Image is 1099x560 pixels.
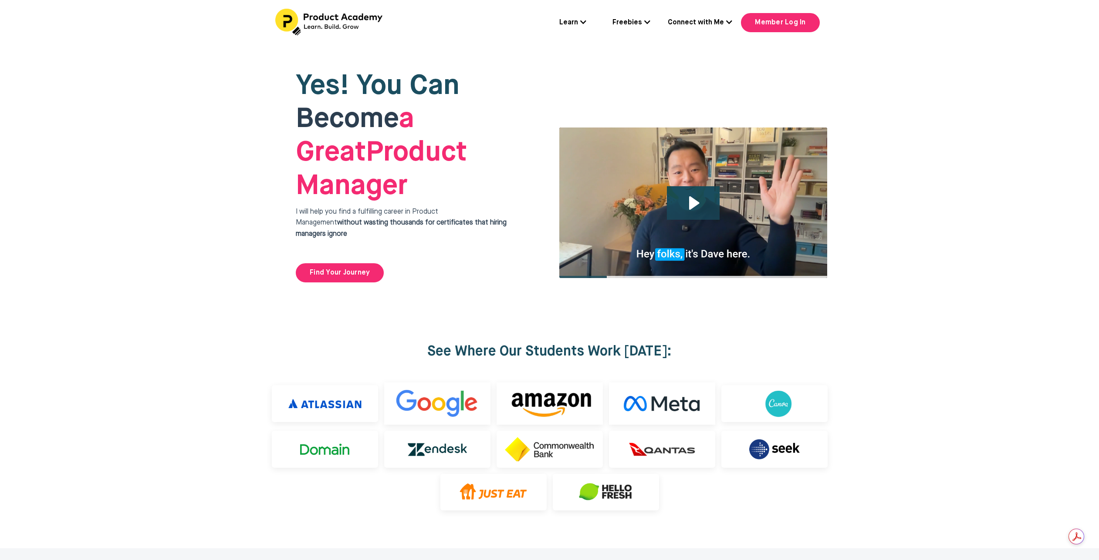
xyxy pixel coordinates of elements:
a: Find Your Journey [296,263,384,282]
a: Learn [559,17,586,29]
a: Freebies [612,17,650,29]
span: Become [296,105,399,133]
span: Yes! You Can [296,72,460,100]
a: Connect with Me [668,17,732,29]
strong: See Where Our Students Work [DATE]: [427,345,672,359]
button: Play Video: file-uploads/sites/127338/video/4ffeae-3e1-a2cd-5ad6-eac528a42_Why_I_built_product_ac... [667,186,720,220]
a: Member Log In [741,13,819,32]
span: Product Manager [296,105,467,200]
span: I will help you find a fulfilling career in Product Management [296,208,507,238]
strong: without wasting thousands for certificates that hiring managers ignore [296,219,507,238]
strong: a Great [296,105,414,167]
img: Header Logo [275,9,384,36]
